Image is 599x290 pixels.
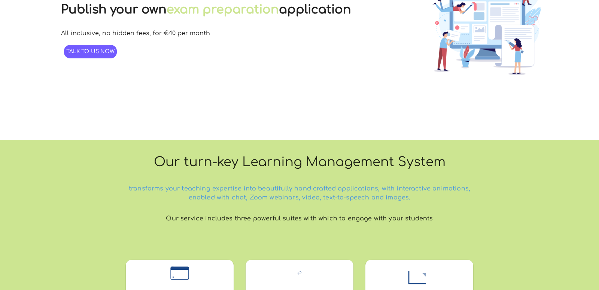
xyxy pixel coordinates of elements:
p: transforms your teaching expertise into beautifully hand crafted applications, with interactive a... [123,181,476,205]
span: Talk to us now [66,49,115,54]
p: Our service includes three powerful suites with which to engage with your students [123,211,476,226]
h1: Our turn-key Learning Management System [123,152,476,173]
h1: Publish your own application [61,3,351,16]
p: All inclusive, no hidden fees, for €40 per month [61,30,210,37]
a: Talk to us now [64,45,117,58]
a: exam preparation [167,3,279,16]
